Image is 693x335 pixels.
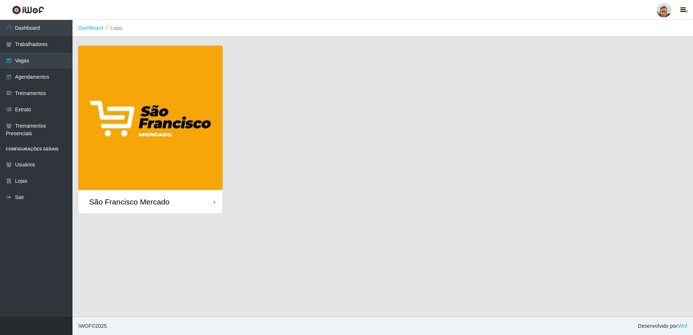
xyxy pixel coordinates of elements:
nav: breadcrumb [72,20,693,37]
span: IWOF [78,323,92,329]
div: São Francisco Mercado [89,197,170,206]
span: © 2025 . [78,322,108,330]
a: São Francisco Mercado [78,46,223,214]
span: Desenvolvido por [638,322,687,330]
a: Dashboard [78,25,103,31]
img: CoreUI Logo [12,5,44,15]
a: iWof [677,323,687,329]
li: Lojas [103,24,123,32]
img: cardImg [78,46,223,190]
